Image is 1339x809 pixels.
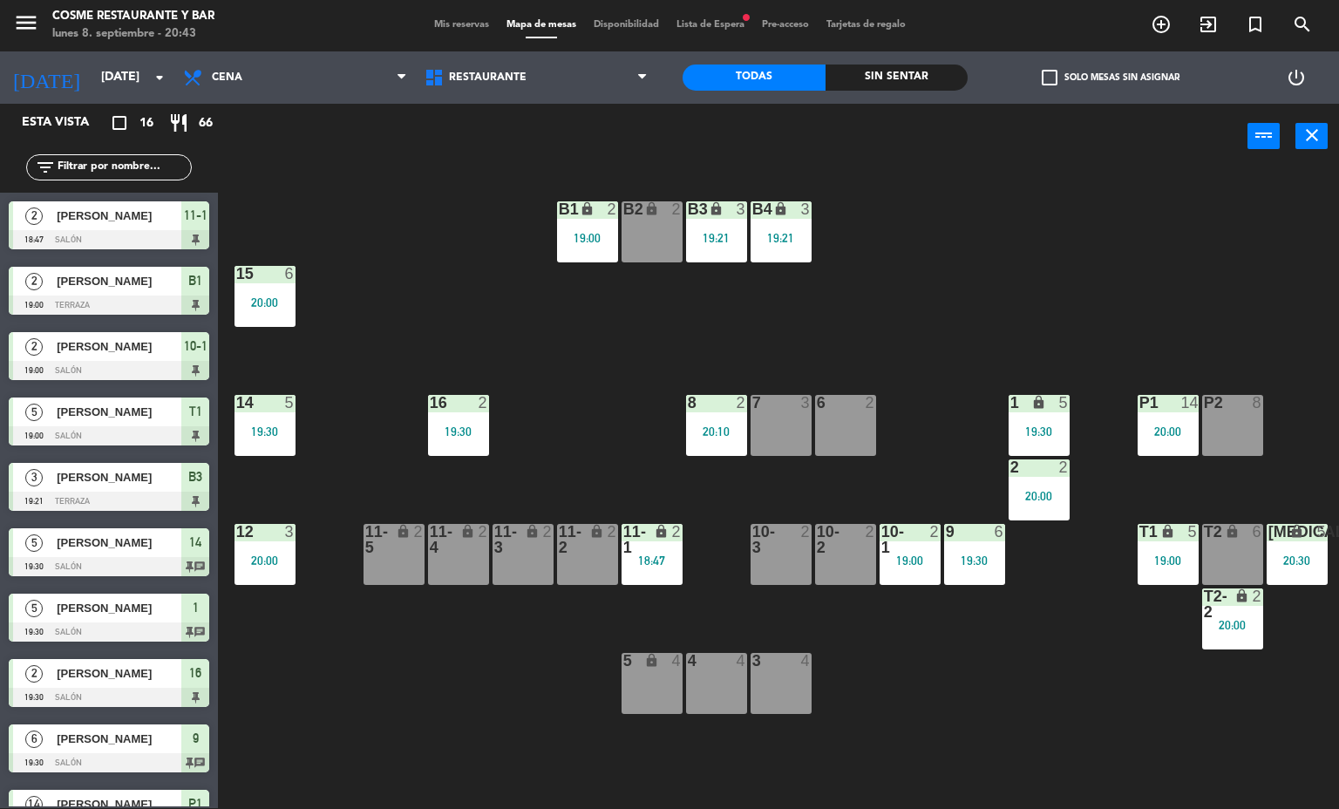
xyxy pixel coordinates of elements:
[1160,524,1175,539] i: lock
[1010,459,1011,475] div: 2
[826,65,969,91] div: Sin sentar
[494,524,495,555] div: 11-3
[1009,490,1070,502] div: 20:00
[1059,395,1070,411] div: 5
[57,468,181,486] span: [PERSON_NAME]
[1286,67,1307,88] i: power_settings_new
[1317,524,1328,540] div: 5
[236,524,237,540] div: 12
[737,653,747,669] div: 4
[654,524,669,539] i: lock
[184,336,207,357] span: 10-1
[559,524,560,555] div: 11-2
[753,20,818,30] span: Pre-acceso
[1204,588,1205,620] div: T2-2
[752,201,753,217] div: B4
[189,401,202,422] span: T1
[818,20,914,30] span: Tarjetas de regalo
[622,554,683,567] div: 18:47
[430,395,431,411] div: 16
[752,653,753,669] div: 3
[880,554,941,567] div: 19:00
[752,395,753,411] div: 7
[817,524,818,555] div: 10-2
[285,524,296,540] div: 3
[1245,14,1266,35] i: turned_in_not
[52,8,214,25] div: Cosme Restaurante y Bar
[188,270,202,291] span: B1
[801,395,812,411] div: 3
[1139,524,1140,540] div: T1
[25,404,43,421] span: 5
[285,395,296,411] div: 5
[212,71,242,84] span: Cena
[13,10,39,36] i: menu
[193,597,199,618] span: 1
[479,524,489,540] div: 2
[1289,524,1304,539] i: lock
[801,524,812,540] div: 2
[1204,395,1205,411] div: P2
[57,730,181,748] span: [PERSON_NAME]
[188,466,202,487] span: B3
[57,599,181,617] span: [PERSON_NAME]
[995,524,1005,540] div: 6
[668,20,753,30] span: Lista de Espera
[543,524,554,540] div: 2
[559,201,560,217] div: B1
[1059,459,1070,475] div: 2
[688,395,689,411] div: 8
[1138,554,1199,567] div: 19:00
[1253,524,1263,540] div: 6
[1151,14,1172,35] i: add_circle_outline
[184,205,207,226] span: 11-1
[1204,524,1205,540] div: T2
[1010,395,1011,411] div: 1
[498,20,585,30] span: Mapa de mesas
[866,524,876,540] div: 2
[1253,395,1263,411] div: 8
[1188,524,1199,540] div: 5
[25,469,43,486] span: 3
[751,232,812,244] div: 19:21
[13,10,39,42] button: menu
[683,65,826,91] div: Todas
[460,524,475,539] i: lock
[944,554,1005,567] div: 19:30
[1225,524,1240,539] i: lock
[149,67,170,88] i: arrow_drop_down
[672,524,683,540] div: 2
[580,201,595,216] i: lock
[168,112,189,133] i: restaurant
[57,664,181,683] span: [PERSON_NAME]
[1295,123,1328,149] button: close
[801,201,812,217] div: 3
[866,395,876,411] div: 2
[946,524,947,540] div: 9
[199,113,213,133] span: 66
[752,524,753,555] div: 10-3
[479,395,489,411] div: 2
[189,663,201,683] span: 16
[449,71,527,84] span: Restaurante
[25,534,43,552] span: 5
[1139,395,1140,411] div: P1
[1042,70,1057,85] span: check_box_outline_blank
[608,524,618,540] div: 2
[234,425,296,438] div: 19:30
[285,266,296,282] div: 6
[365,524,366,555] div: 11-5
[589,524,604,539] i: lock
[1253,588,1263,604] div: 2
[52,25,214,43] div: lunes 8. septiembre - 20:43
[672,201,683,217] div: 2
[623,201,624,217] div: B2
[773,201,788,216] i: lock
[25,338,43,356] span: 2
[57,207,181,225] span: [PERSON_NAME]
[428,425,489,438] div: 19:30
[672,653,683,669] div: 4
[801,653,812,669] div: 4
[236,266,237,282] div: 15
[557,232,618,244] div: 19:00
